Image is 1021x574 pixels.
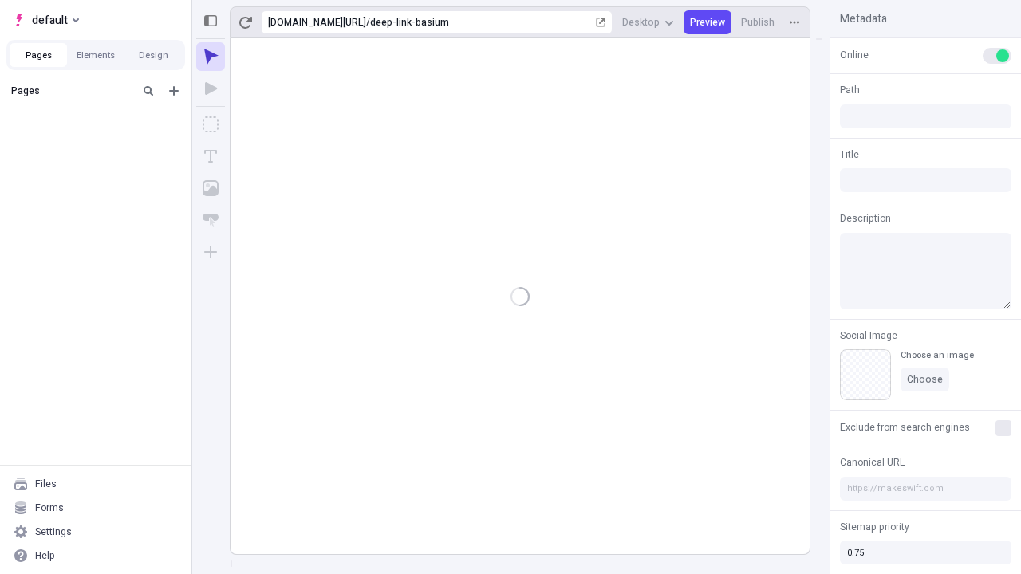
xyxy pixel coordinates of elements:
[35,549,55,562] div: Help
[67,43,124,67] button: Elements
[840,147,859,162] span: Title
[268,16,366,29] div: [URL][DOMAIN_NAME]
[840,48,869,62] span: Online
[840,520,909,534] span: Sitemap priority
[10,43,67,67] button: Pages
[741,16,775,29] span: Publish
[622,16,660,29] span: Desktop
[35,501,64,514] div: Forms
[840,211,891,226] span: Description
[35,525,72,538] div: Settings
[735,10,781,34] button: Publish
[164,81,183,100] button: Add new
[124,43,182,67] button: Design
[684,10,731,34] button: Preview
[35,478,57,490] div: Files
[901,368,949,391] button: Choose
[616,10,680,34] button: Desktop
[840,420,970,434] span: Exclude from search engines
[32,10,68,29] span: default
[840,477,1011,501] input: https://makeswift.com
[366,16,370,29] div: /
[6,8,85,32] button: Select site
[196,110,225,139] button: Box
[840,328,897,343] span: Social Image
[690,16,725,29] span: Preview
[840,455,905,470] span: Canonical URL
[907,373,943,386] span: Choose
[901,349,974,361] div: Choose an image
[196,174,225,202] button: Image
[840,83,860,97] span: Path
[196,142,225,171] button: Text
[11,85,132,97] div: Pages
[370,16,593,29] div: deep-link-basium
[196,206,225,234] button: Button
